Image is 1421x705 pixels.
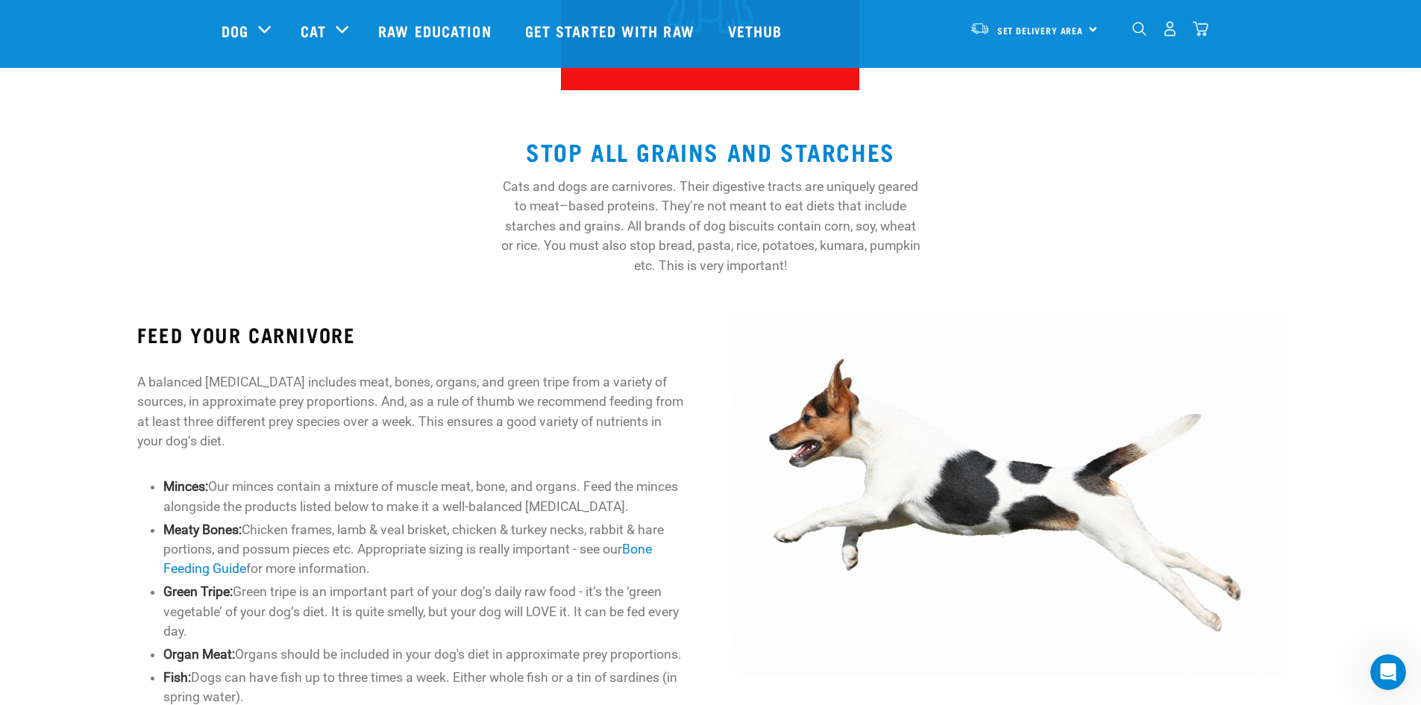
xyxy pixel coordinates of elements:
li: Chicken frames, lamb & veal brisket, chicken & turkey necks, rabbit & hare portions, and possum p... [163,520,686,579]
p: A balanced [MEDICAL_DATA] includes meat, bones, organs, and green tripe from a variety of sources... [137,372,686,451]
img: van-moving.png [970,22,990,35]
iframe: Intercom live chat [1370,654,1406,690]
strong: Minces: [163,479,208,494]
strong: Green Tripe: [163,584,233,599]
img: home-icon@2x.png [1193,21,1208,37]
a: Vethub [713,1,801,60]
strong: Organ Meat: [163,647,235,662]
a: Raw Education [363,1,509,60]
li: Organs should be included in your dog's diet in approximate prey proportions. [163,645,686,664]
li: Our minces contain a mixture of muscle meat, bone, and organs. Feed the minces alongside the prod... [163,477,686,516]
a: Cat [301,19,326,42]
span: Set Delivery Area [997,28,1084,33]
strong: Meaty Bones: [163,522,242,537]
img: home-icon-1@2x.png [1132,22,1146,36]
h2: STOP ALL GRAINS AND STARCHES [499,138,923,165]
img: user.png [1162,21,1178,37]
h3: FEED YOUR CARNIVORE [137,323,686,346]
p: Cats and dogs are carnivores. Their digestive tracts are uniquely geared to meat–based proteins. ... [499,177,923,275]
a: Dog [222,19,248,42]
img: foxy-middle.jpg [734,311,1283,678]
strong: Fish: [163,670,191,685]
li: Green tripe is an important part of your dog’s daily raw food - it’s the ‘green vegetable’ of you... [163,582,686,641]
a: Get started with Raw [510,1,713,60]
